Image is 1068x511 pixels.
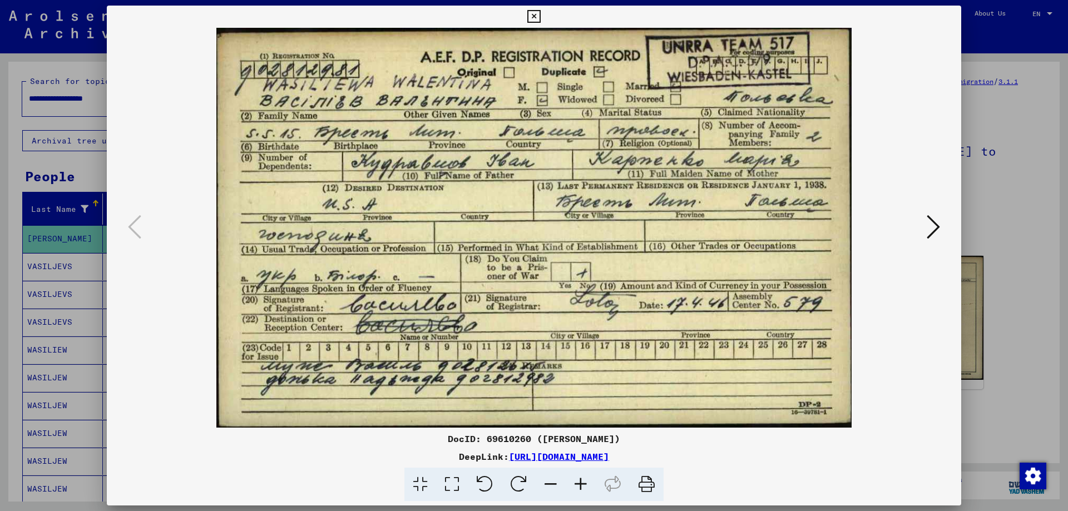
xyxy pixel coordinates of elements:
[107,450,961,463] div: DeepLink:
[1020,463,1046,489] img: Change consent
[145,28,923,428] img: 001.jpg
[107,432,961,445] div: DocID: 69610260 ([PERSON_NAME])
[509,451,609,462] a: [URL][DOMAIN_NAME]
[1019,462,1046,489] div: Change consent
